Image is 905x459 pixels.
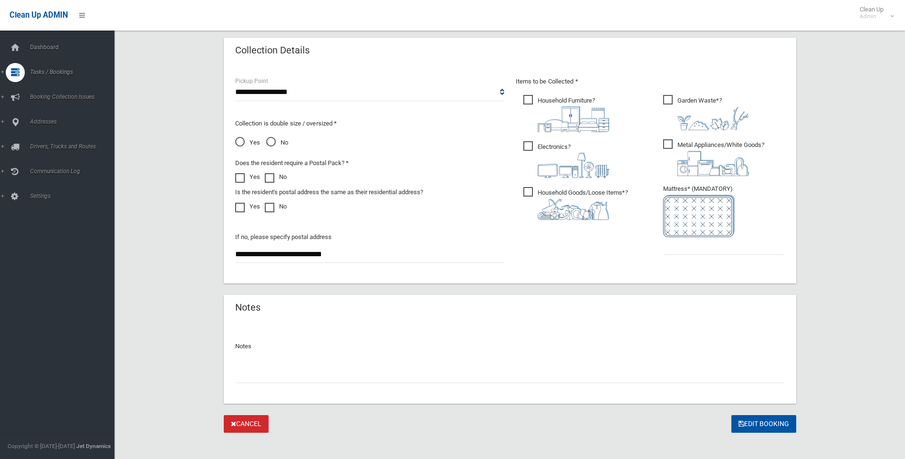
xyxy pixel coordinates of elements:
span: Communication Log [27,168,122,175]
span: Household Furniture [523,95,609,132]
img: 36c1b0289cb1767239cdd3de9e694f19.png [677,151,749,176]
span: Tasks / Bookings [27,69,122,75]
span: Mattress* (MANDATORY) [663,185,785,237]
p: Items to be Collected * [516,76,785,87]
header: Notes [224,298,272,317]
span: Yes [235,137,260,148]
span: Garden Waste* [663,95,749,130]
small: Admin [860,13,884,20]
span: Dashboard [27,44,122,51]
label: Yes [235,201,260,212]
span: Settings [27,193,122,199]
i: ? [677,97,749,130]
strong: Jet Dynamics [76,443,111,449]
button: Edit Booking [731,415,796,433]
img: 394712a680b73dbc3d2a6a3a7ffe5a07.png [538,153,609,178]
span: Clean Up [855,6,893,20]
label: No [265,171,287,183]
img: aa9efdbe659d29b613fca23ba79d85cb.png [538,106,609,132]
span: Addresses [27,118,122,125]
i: ? [538,189,628,220]
label: No [265,201,287,212]
i: ? [538,97,609,132]
span: Booking Collection Issues [27,94,122,100]
label: Is the resident's postal address the same as their residential address? [235,187,423,198]
span: Clean Up ADMIN [10,10,68,20]
img: 4fd8a5c772b2c999c83690221e5242e0.png [677,106,749,130]
label: Does the resident require a Postal Pack? * [235,157,349,169]
p: Notes [235,341,785,352]
span: Household Goods/Loose Items* [523,187,628,220]
a: Cancel [224,415,269,433]
img: e7408bece873d2c1783593a074e5cb2f.png [663,195,735,237]
span: Copyright © [DATE]-[DATE] [8,443,75,449]
span: Electronics [523,141,609,178]
label: If no, please specify postal address [235,231,332,243]
img: b13cc3517677393f34c0a387616ef184.png [538,198,609,220]
p: Collection is double size / oversized * [235,118,504,129]
i: ? [677,141,764,176]
span: No [266,137,288,148]
label: Yes [235,171,260,183]
i: ? [538,143,609,178]
span: Drivers, Trucks and Routes [27,143,122,150]
header: Collection Details [224,41,321,60]
span: Metal Appliances/White Goods [663,139,764,176]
